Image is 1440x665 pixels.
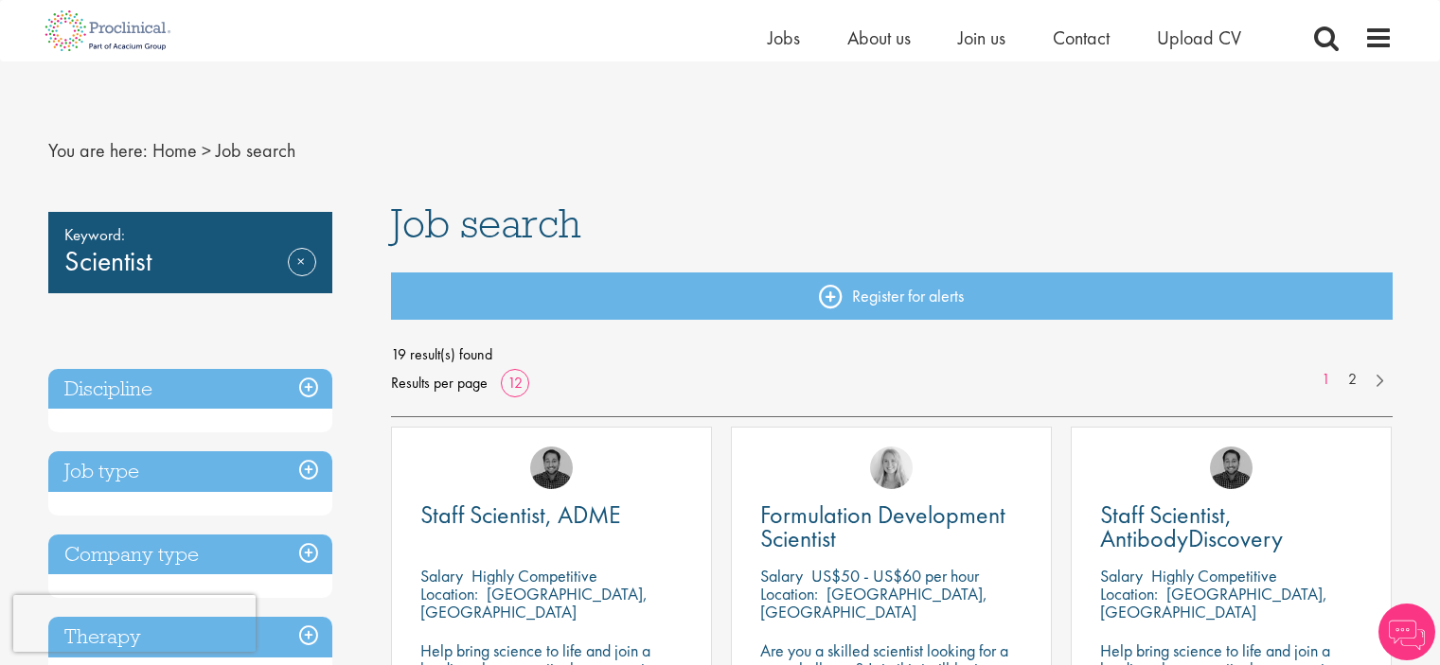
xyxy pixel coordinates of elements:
span: Formulation Development Scientist [760,499,1005,554]
a: About us [847,26,911,50]
p: US$50 - US$60 per hour [811,565,979,586]
a: 2 [1339,369,1366,391]
a: Register for alerts [391,272,1393,320]
a: breadcrumb link [152,138,197,163]
a: Join us [958,26,1005,50]
span: Staff Scientist, ADME [420,499,621,531]
h3: Job type [48,451,332,492]
p: [GEOGRAPHIC_DATA], [GEOGRAPHIC_DATA] [1100,583,1327,622]
span: Salary [420,565,463,586]
span: Job search [216,138,295,163]
a: 12 [501,373,529,393]
iframe: reCAPTCHA [13,595,256,652]
span: Location: [760,583,818,604]
p: [GEOGRAPHIC_DATA], [GEOGRAPHIC_DATA] [760,583,987,622]
span: Results per page [391,369,488,397]
a: Staff Scientist, AntibodyDiscovery [1100,503,1362,551]
img: Chatbot [1378,604,1435,660]
img: Mike Raletz [1210,446,1253,489]
span: You are here: [48,138,148,163]
span: Keyword: [64,221,316,248]
img: Mike Raletz [530,446,573,489]
span: Job search [391,198,581,249]
div: Scientist [48,212,332,293]
span: 19 result(s) found [391,341,1393,369]
a: 1 [1312,369,1340,391]
span: Location: [420,583,478,604]
p: Highly Competitive [1151,565,1277,586]
a: Staff Scientist, ADME [420,503,683,527]
a: Jobs [768,26,800,50]
span: Location: [1100,583,1158,604]
p: [GEOGRAPHIC_DATA], [GEOGRAPHIC_DATA] [420,583,648,622]
h3: Company type [48,534,332,575]
span: Salary [1100,565,1143,586]
a: Contact [1053,26,1110,50]
span: > [202,138,211,163]
a: Upload CV [1157,26,1241,50]
a: Remove [288,248,316,303]
p: Highly Competitive [471,565,597,586]
span: Salary [760,565,803,586]
h3: Discipline [48,369,332,410]
span: Staff Scientist, AntibodyDiscovery [1100,499,1283,554]
img: Shannon Briggs [870,446,913,489]
a: Formulation Development Scientist [760,503,1022,551]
